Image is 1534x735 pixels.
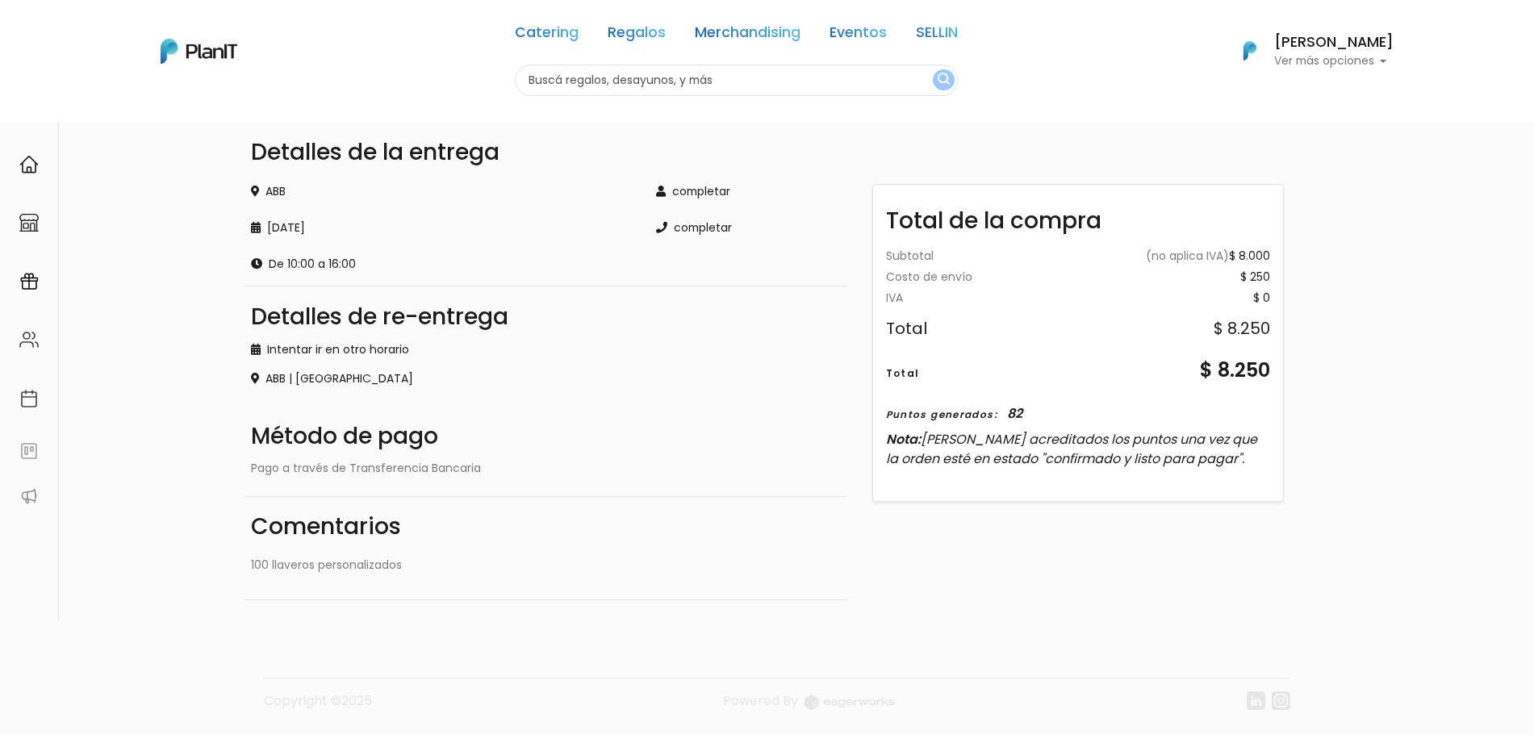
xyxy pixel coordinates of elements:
div: Pago a través de Transferencia Bancaria [251,460,840,477]
div: completar [656,219,839,236]
div: $ 8.250 [1200,356,1270,385]
a: Catering [515,26,579,45]
div: ABB | [GEOGRAPHIC_DATA] [251,370,840,387]
p: Nota: [886,430,1270,469]
div: $ 8.250 [1214,320,1270,336]
img: instagram-7ba2a2629254302ec2a9470e65da5de918c9f3c9a63008f8abed3140a32961bf.svg [1272,691,1290,710]
div: completar [656,183,839,200]
a: Merchandising [695,26,800,45]
div: $ 250 [1240,272,1270,283]
a: Eventos [830,26,887,45]
img: partners-52edf745621dab592f3b2c58e3bca9d71375a7ef29c3b500c9f145b62cc070d4.svg [19,487,39,506]
img: logo_eagerworks-044938b0bf012b96b195e05891a56339191180c2d98ce7df62ca656130a436fa.svg [805,695,895,710]
div: 82 [1007,404,1022,424]
div: IVA [886,293,903,304]
a: Powered By [723,691,895,723]
img: PlanIt Logo [1232,33,1268,69]
div: Costo de envío [886,272,972,283]
div: Intentar ir en otro horario [251,341,840,358]
a: Regalos [608,26,666,45]
div: Detalles de re-entrega [251,306,840,328]
div: Comentarios [251,510,840,544]
div: De 10:00 a 16:00 [251,256,637,273]
div: Método de pago [251,420,840,453]
div: ABB [251,183,637,200]
img: campaigns-02234683943229c281be62815700db0a1741e53638e28bf9629b52c665b00959.svg [19,272,39,291]
img: linkedin-cc7d2dbb1a16aff8e18f147ffe980d30ddd5d9e01409788280e63c91fc390ff4.svg [1247,691,1265,710]
span: translation missing: es.layouts.footer.powered_by [723,691,798,710]
div: Detalles de la entrega [251,141,840,164]
a: SELLIN [916,26,958,45]
div: Total de la compra [873,191,1283,238]
img: search_button-432b6d5273f82d61273b3651a40e1bd1b912527efae98b1b7a1b2c0702e16a8d.svg [938,73,950,88]
img: PlanIt Logo [161,39,237,64]
div: Total [886,320,927,336]
div: Puntos generados: [886,407,997,422]
button: PlanIt Logo [PERSON_NAME] Ver más opciones [1223,30,1394,72]
div: ¿Necesitás ayuda? [83,15,232,47]
img: people-662611757002400ad9ed0e3c099ab2801c6687ba6c219adb57efc949bc21e19d.svg [19,330,39,349]
img: feedback-78b5a0c8f98aac82b08bfc38622c3050aee476f2c9584af64705fc4e61158814.svg [19,441,39,461]
p: Copyright ©2025 [264,691,372,723]
div: Total [886,366,920,381]
img: marketplace-4ceaa7011d94191e9ded77b95e3339b90024bf715f7c57f8cf31f2d8c509eaba.svg [19,213,39,232]
div: [DATE] [251,219,637,236]
span: (no aplica IVA) [1146,248,1229,264]
div: $ 8.000 [1146,251,1270,262]
div: Subtotal [886,251,934,262]
p: 100 llaveros personalizados [251,557,840,574]
input: Buscá regalos, desayunos, y más [515,65,958,96]
p: Ver más opciones [1274,56,1394,67]
span: [PERSON_NAME] acreditados los puntos una vez que la orden esté en estado "confirmado y listo para... [886,430,1257,468]
div: $ 0 [1253,293,1270,304]
img: home-e721727adea9d79c4d83392d1f703f7f8bce08238fde08b1acbfd93340b81755.svg [19,155,39,174]
img: calendar-87d922413cdce8b2cf7b7f5f62616a5cf9e4887200fb71536465627b3292af00.svg [19,389,39,408]
h6: [PERSON_NAME] [1274,35,1394,50]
